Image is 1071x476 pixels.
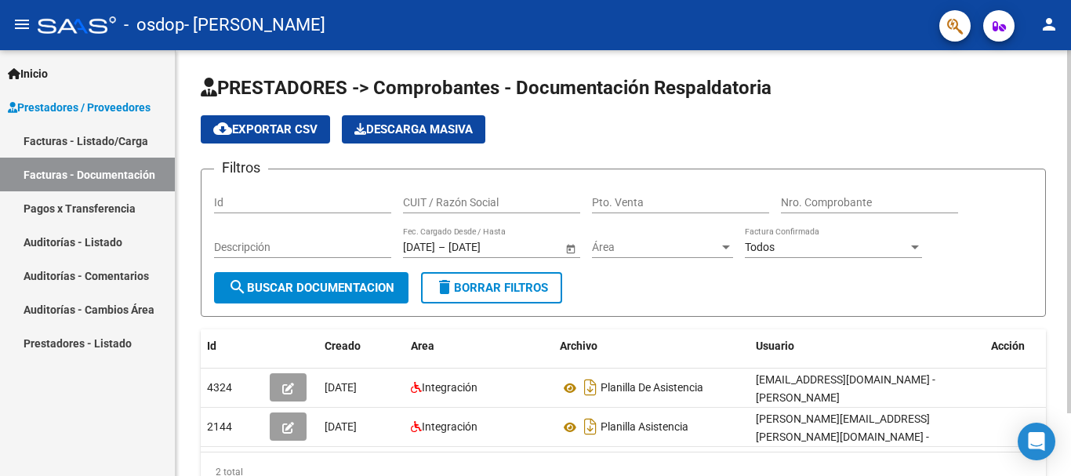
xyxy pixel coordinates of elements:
span: Id [207,340,216,352]
span: Inicio [8,65,48,82]
span: Usuario [756,340,794,352]
span: Área [592,241,719,254]
datatable-header-cell: Usuario [750,329,985,363]
i: Descargar documento [580,375,601,400]
button: Exportar CSV [201,115,330,144]
span: 2144 [207,420,232,433]
button: Open calendar [562,240,579,256]
span: – [438,241,445,254]
mat-icon: delete [435,278,454,296]
span: [EMAIL_ADDRESS][DOMAIN_NAME] - [PERSON_NAME] [756,373,935,404]
span: Acción [991,340,1025,352]
datatable-header-cell: Acción [985,329,1063,363]
span: - osdop [124,8,184,42]
app-download-masive: Descarga masiva de comprobantes (adjuntos) [342,115,485,144]
span: Archivo [560,340,597,352]
button: Borrar Filtros [421,272,562,303]
button: Descarga Masiva [342,115,485,144]
span: Prestadores / Proveedores [8,99,151,116]
span: 4324 [207,381,232,394]
span: Integración [422,420,477,433]
span: Area [411,340,434,352]
input: Fecha inicio [403,241,435,254]
span: Planilla De Asistencia [601,382,703,394]
span: - [PERSON_NAME] [184,8,325,42]
mat-icon: person [1040,15,1058,34]
datatable-header-cell: Id [201,329,263,363]
span: [DATE] [325,381,357,394]
datatable-header-cell: Archivo [554,329,750,363]
span: Integración [422,381,477,394]
button: Buscar Documentacion [214,272,408,303]
span: PRESTADORES -> Comprobantes - Documentación Respaldatoria [201,77,771,99]
datatable-header-cell: Area [405,329,554,363]
span: Todos [745,241,775,253]
datatable-header-cell: Creado [318,329,405,363]
span: Borrar Filtros [435,281,548,295]
i: Descargar documento [580,414,601,439]
span: Buscar Documentacion [228,281,394,295]
h3: Filtros [214,157,268,179]
mat-icon: menu [13,15,31,34]
div: Open Intercom Messenger [1018,423,1055,460]
mat-icon: search [228,278,247,296]
span: Creado [325,340,361,352]
span: [DATE] [325,420,357,433]
mat-icon: cloud_download [213,119,232,138]
span: [PERSON_NAME][EMAIL_ADDRESS][PERSON_NAME][DOMAIN_NAME] - [PERSON_NAME] [756,412,930,461]
span: Exportar CSV [213,122,318,136]
input: Fecha fin [448,241,525,254]
span: Planilla Asistencia [601,421,688,434]
span: Descarga Masiva [354,122,473,136]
